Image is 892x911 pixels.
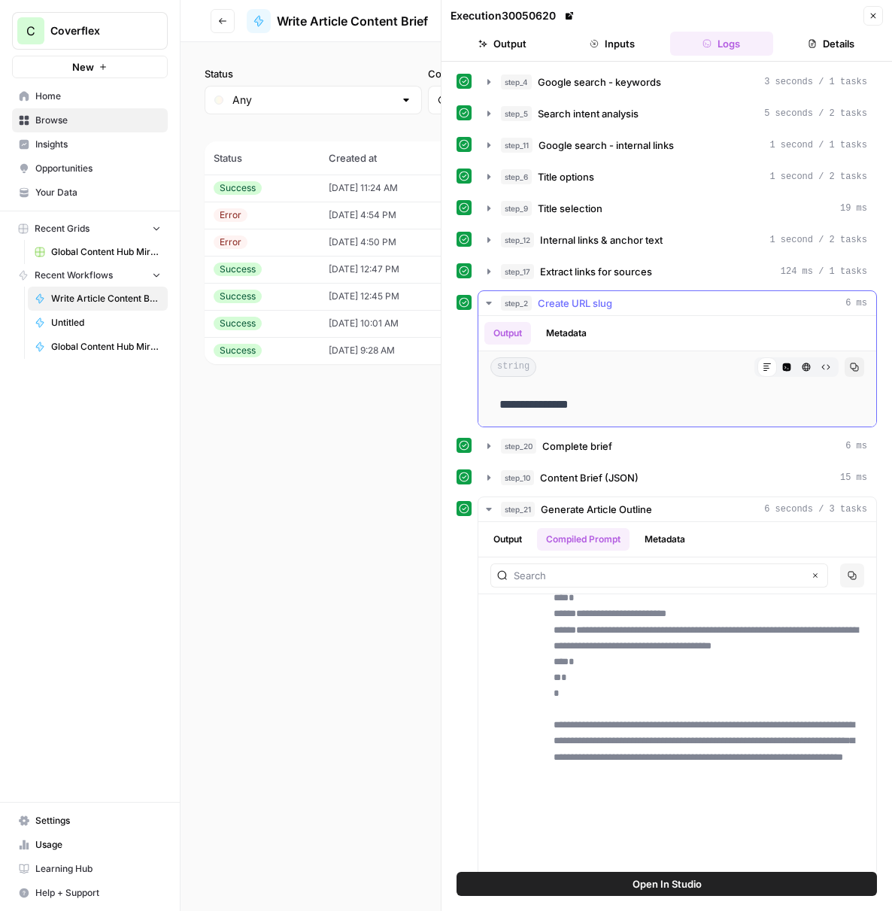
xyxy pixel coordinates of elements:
[478,102,876,126] button: 5 seconds / 2 tasks
[542,439,612,454] span: Complete brief
[769,233,867,247] span: 1 second / 2 tasks
[451,8,577,23] div: Execution 30050620
[12,857,168,881] a: Learning Hub
[12,881,168,905] button: Help + Support
[501,169,532,184] span: step_6
[478,133,876,157] button: 1 second / 1 tasks
[538,296,612,311] span: Create URL slug
[35,222,90,235] span: Recent Grids
[457,872,877,896] button: Open In Studio
[35,90,161,103] span: Home
[214,344,262,357] div: Success
[769,170,867,184] span: 1 second / 2 tasks
[501,74,532,90] span: step_4
[232,93,394,108] input: Any
[670,32,774,56] button: Logs
[537,322,596,345] button: Metadata
[50,23,141,38] span: Coverflex
[501,264,534,279] span: step_17
[35,838,161,852] span: Usage
[538,74,661,90] span: Google search - keywords
[35,269,113,282] span: Recent Workflows
[35,186,161,199] span: Your Data
[12,156,168,181] a: Opportunities
[12,264,168,287] button: Recent Workflows
[769,138,867,152] span: 1 second / 1 tasks
[541,502,652,517] span: Generate Article Outline
[478,165,876,189] button: 1 second / 2 tasks
[538,169,594,184] span: Title options
[764,107,867,120] span: 5 seconds / 2 tasks
[478,434,876,458] button: 6 ms
[540,264,652,279] span: Extract links for sources
[478,196,876,220] button: 19 ms
[845,439,867,453] span: 6 ms
[538,106,639,121] span: Search intent analysis
[840,471,867,484] span: 15 ms
[781,265,867,278] span: 124 ms / 1 tasks
[12,108,168,132] a: Browse
[490,357,536,377] span: string
[205,141,320,175] th: Status
[72,59,94,74] span: New
[501,138,532,153] span: step_11
[51,245,161,259] span: Global Content Hub Mirror
[28,335,168,359] a: Global Content Hub Mirror Engine
[35,162,161,175] span: Opportunities
[51,340,161,354] span: Global Content Hub Mirror Engine
[478,316,876,427] div: 6 ms
[501,106,532,121] span: step_5
[501,296,532,311] span: step_2
[205,114,868,141] span: (7 records)
[12,833,168,857] a: Usage
[214,317,262,330] div: Success
[214,181,262,195] div: Success
[28,240,168,264] a: Global Content Hub Mirror
[51,292,161,305] span: Write Article Content Brief
[636,528,694,551] button: Metadata
[428,66,645,81] label: Columns
[35,138,161,151] span: Insights
[12,809,168,833] a: Settings
[478,291,876,315] button: 6 ms
[478,466,876,490] button: 15 ms
[840,202,867,215] span: 19 ms
[501,470,534,485] span: step_10
[764,75,867,89] span: 3 seconds / 1 tasks
[12,12,168,50] button: Workspace: Coverflex
[478,260,876,284] button: 124 ms / 1 tasks
[205,66,422,81] label: Status
[28,311,168,335] a: Untitled
[845,296,867,310] span: 6 ms
[214,235,247,249] div: Error
[501,502,535,517] span: step_21
[478,70,876,94] button: 3 seconds / 1 tasks
[12,56,168,78] button: New
[26,22,35,40] span: C
[537,528,630,551] button: Compiled Prompt
[540,232,663,247] span: Internal links & anchor text
[560,32,664,56] button: Inputs
[501,439,536,454] span: step_20
[538,201,602,216] span: Title selection
[320,141,475,175] th: Created at
[214,290,262,303] div: Success
[478,522,876,898] div: 6 seconds / 3 tasks
[779,32,883,56] button: Details
[35,114,161,127] span: Browse
[540,470,639,485] span: Content Brief (JSON)
[320,229,475,256] td: [DATE] 4:50 PM
[12,217,168,240] button: Recent Grids
[35,862,161,876] span: Learning Hub
[320,175,475,202] td: [DATE] 11:24 AM
[764,503,867,516] span: 6 seconds / 3 tasks
[28,287,168,311] a: Write Article Content Brief
[514,568,803,583] input: Search
[501,201,532,216] span: step_9
[51,316,161,329] span: Untitled
[214,208,247,222] div: Error
[35,814,161,827] span: Settings
[12,181,168,205] a: Your Data
[633,876,702,891] span: Open In Studio
[12,132,168,156] a: Insights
